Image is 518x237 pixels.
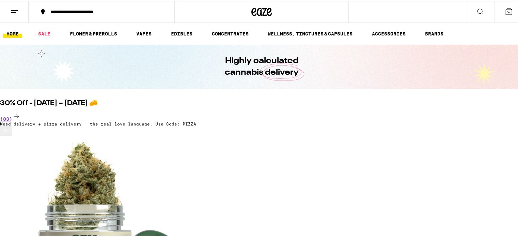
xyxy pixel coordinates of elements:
a: WELLNESS, TINCTURES & CAPSULES [264,29,356,37]
a: EDIBLES [168,29,196,37]
a: SALE [35,29,54,37]
a: FLOWER & PREROLLS [66,29,121,37]
a: ACCESSORIES [368,29,409,37]
a: HOME [3,29,22,37]
a: VAPES [133,29,155,37]
button: BRANDS [422,29,447,37]
h1: Highly calculated cannabis delivery [205,54,318,77]
a: CONCENTRATES [208,29,252,37]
